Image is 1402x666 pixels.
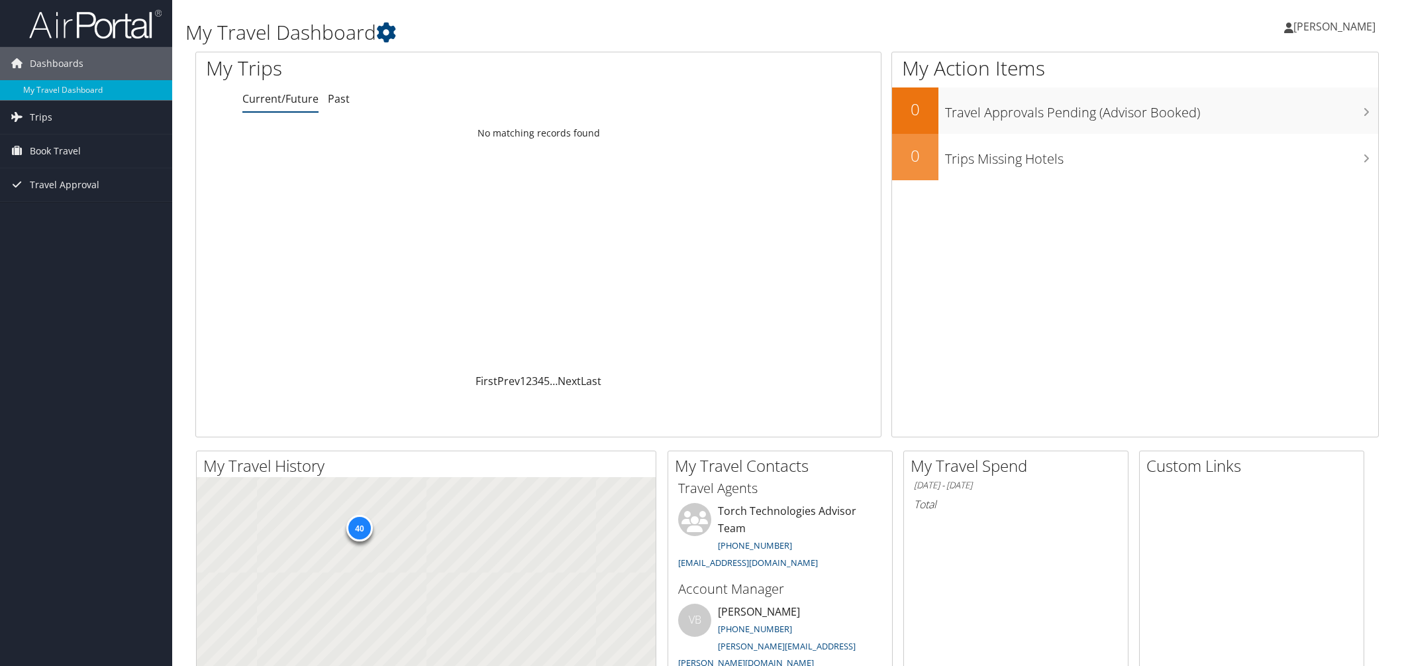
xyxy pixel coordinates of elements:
[532,374,538,388] a: 3
[672,503,889,574] li: Torch Technologies Advisor Team
[497,374,520,388] a: Prev
[892,98,938,121] h2: 0
[892,54,1378,82] h1: My Action Items
[520,374,526,388] a: 1
[945,143,1378,168] h3: Trips Missing Hotels
[911,455,1128,477] h2: My Travel Spend
[678,479,882,498] h3: Travel Agents
[526,374,532,388] a: 2
[678,557,818,569] a: [EMAIL_ADDRESS][DOMAIN_NAME]
[678,580,882,598] h3: Account Manager
[892,134,1378,180] a: 0Trips Missing Hotels
[1284,7,1389,46] a: [PERSON_NAME]
[718,539,792,551] a: [PHONE_NUMBER]
[538,374,544,388] a: 4
[29,9,162,40] img: airportal-logo.png
[476,374,497,388] a: First
[945,97,1378,122] h3: Travel Approvals Pending (Advisor Booked)
[30,168,99,201] span: Travel Approval
[1293,19,1376,34] span: [PERSON_NAME]
[346,515,373,541] div: 40
[30,47,83,80] span: Dashboards
[185,19,987,46] h1: My Travel Dashboard
[203,455,656,477] h2: My Travel History
[718,623,792,635] a: [PHONE_NUMBER]
[544,374,550,388] a: 5
[30,101,52,134] span: Trips
[892,87,1378,134] a: 0Travel Approvals Pending (Advisor Booked)
[914,497,1118,512] h6: Total
[550,374,558,388] span: …
[206,54,585,82] h1: My Trips
[892,144,938,167] h2: 0
[328,91,350,106] a: Past
[581,374,601,388] a: Last
[914,479,1118,492] h6: [DATE] - [DATE]
[675,455,892,477] h2: My Travel Contacts
[30,135,81,168] span: Book Travel
[196,121,881,145] td: No matching records found
[558,374,581,388] a: Next
[1146,455,1364,477] h2: Custom Links
[678,604,711,637] div: VB
[242,91,319,106] a: Current/Future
